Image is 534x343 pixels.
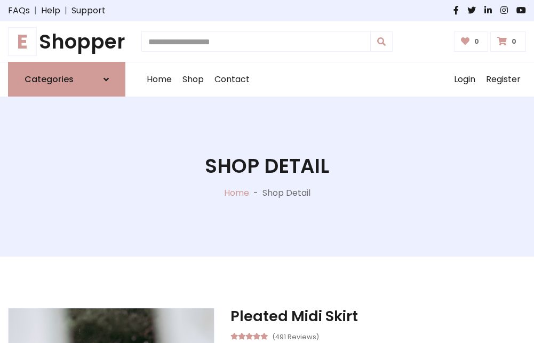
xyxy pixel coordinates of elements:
a: Help [41,4,60,17]
a: EShopper [8,30,125,53]
a: Login [449,62,481,97]
h1: Shop Detail [205,154,329,178]
a: Support [71,4,106,17]
span: | [60,4,71,17]
span: 0 [509,37,519,46]
a: Shop [177,62,209,97]
span: | [30,4,41,17]
a: Home [224,187,249,199]
a: Contact [209,62,255,97]
a: FAQs [8,4,30,17]
a: 0 [490,31,526,52]
p: Shop Detail [262,187,310,200]
small: (491 Reviews) [272,330,319,342]
h1: Shopper [8,30,125,53]
span: 0 [472,37,482,46]
a: Home [141,62,177,97]
h6: Categories [25,74,74,84]
h3: Pleated Midi Skirt [230,308,526,325]
a: Register [481,62,526,97]
a: Categories [8,62,125,97]
p: - [249,187,262,200]
span: E [8,27,37,56]
a: 0 [454,31,489,52]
